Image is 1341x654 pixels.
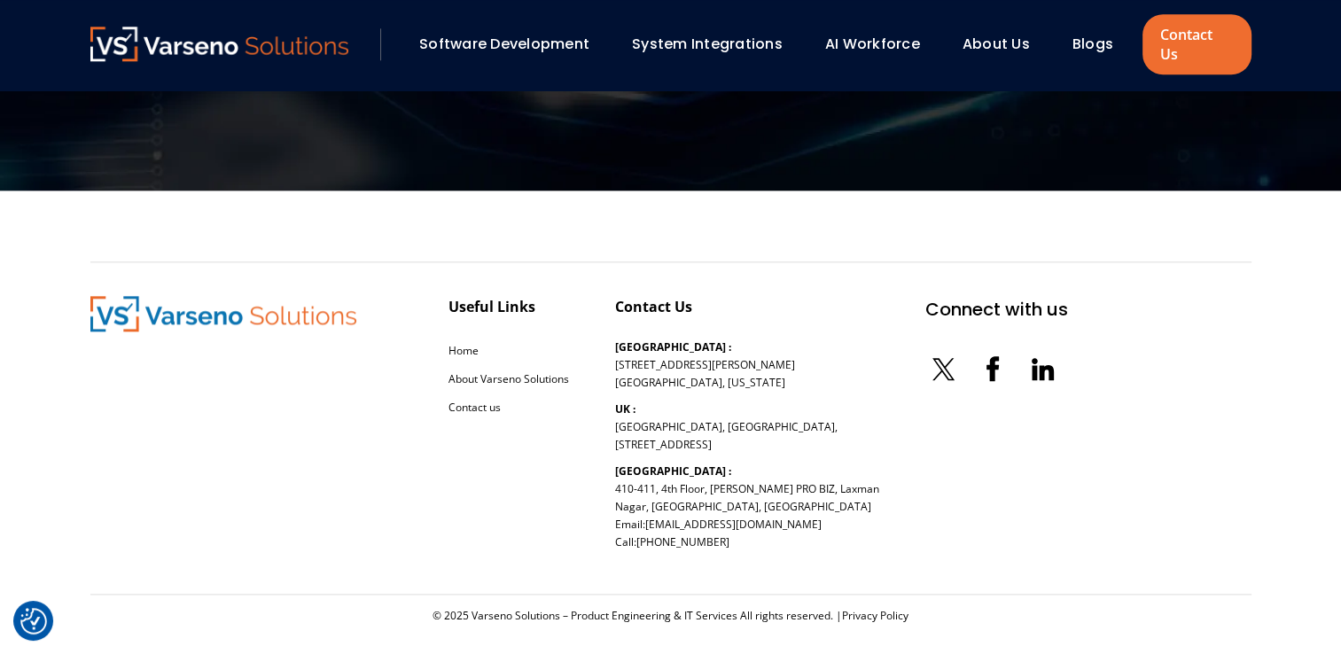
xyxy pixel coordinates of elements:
a: Contact Us [1142,14,1251,74]
b: [GEOGRAPHIC_DATA] : [615,339,731,354]
div: About Us [954,29,1055,59]
a: Home [448,343,479,358]
b: [GEOGRAPHIC_DATA] : [615,463,731,479]
div: Connect with us [925,296,1068,323]
div: Useful Links [448,296,535,317]
a: [PHONE_NUMBER] [636,534,729,549]
img: Varseno Solutions – Product Engineering & IT Services [90,27,349,61]
div: © 2025 Varseno Solutions – Product Engineering & IT Services All rights reserved. | [90,609,1251,623]
img: Revisit consent button [20,608,47,635]
div: Software Development [410,29,614,59]
div: Contact Us [615,296,692,317]
p: [STREET_ADDRESS][PERSON_NAME] [GEOGRAPHIC_DATA], [US_STATE] [615,339,795,392]
p: [GEOGRAPHIC_DATA], [GEOGRAPHIC_DATA], [STREET_ADDRESS] [615,401,838,454]
a: AI Workforce [825,34,920,54]
p: 410-411, 4th Floor, [PERSON_NAME] PRO BIZ, Laxman Nagar, [GEOGRAPHIC_DATA], [GEOGRAPHIC_DATA] Ema... [615,463,879,551]
div: Blogs [1064,29,1138,59]
div: System Integrations [623,29,807,59]
b: UK : [615,401,635,417]
a: Varseno Solutions – Product Engineering & IT Services [90,27,349,62]
a: Blogs [1072,34,1113,54]
div: AI Workforce [816,29,945,59]
a: About Varseno Solutions [448,371,569,386]
a: Software Development [419,34,589,54]
a: [EMAIL_ADDRESS][DOMAIN_NAME] [645,517,822,532]
img: Varseno Solutions – Product Engineering & IT Services [90,296,356,331]
a: Privacy Policy [842,608,908,623]
a: Contact us [448,400,501,415]
a: About Us [963,34,1030,54]
a: System Integrations [632,34,783,54]
button: Cookie Settings [20,608,47,635]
